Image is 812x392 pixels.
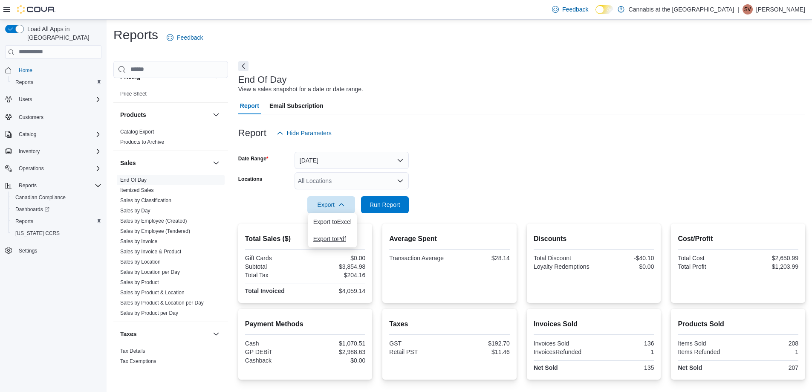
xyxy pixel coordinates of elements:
a: Tax Exemptions [120,358,156,364]
span: Reports [15,218,33,225]
button: Sales [120,159,209,167]
img: Cova [17,5,55,14]
a: Feedback [163,29,206,46]
a: Sales by Product & Location [120,290,185,296]
span: Hide Parameters [287,129,332,137]
div: $2,650.99 [740,255,798,261]
span: Catalog [15,129,101,139]
span: Sales by Invoice & Product [120,248,181,255]
span: Sales by Classification [120,197,171,204]
span: Home [15,65,101,75]
div: 208 [740,340,798,347]
a: Reports [12,216,37,226]
div: $2,988.63 [307,348,365,355]
button: Taxes [120,330,209,338]
div: $1,070.51 [307,340,365,347]
a: Catalog Export [120,129,154,135]
button: Open list of options [397,177,404,184]
div: GP DEBiT [245,348,303,355]
span: Export to Pdf [313,235,352,242]
div: Cashback [245,357,303,364]
a: Sales by Invoice & Product [120,249,181,255]
span: Users [19,96,32,103]
div: $11.46 [451,348,510,355]
button: Users [15,94,35,105]
a: Settings [15,246,40,256]
nav: Complex example [5,61,101,279]
button: Catalog [2,128,105,140]
span: Export to Excel [313,218,352,225]
button: Run Report [361,196,409,213]
h3: Products [120,110,146,119]
h2: Cost/Profit [678,234,798,244]
div: -$40.10 [595,255,654,261]
strong: Total Invoiced [245,287,285,294]
button: Products [211,110,221,120]
span: Tax Exemptions [120,358,156,365]
h2: Taxes [389,319,510,329]
button: Reports [15,180,40,191]
button: Pricing [211,72,221,82]
div: 135 [595,364,654,371]
div: $204.16 [307,272,365,279]
span: Tax Details [120,348,145,354]
span: Sales by Day [120,207,150,214]
span: Products to Archive [120,139,164,145]
p: [PERSON_NAME] [756,4,805,15]
div: Total Profit [678,263,736,270]
span: Itemized Sales [120,187,154,194]
input: Dark Mode [595,5,613,14]
div: 207 [740,364,798,371]
button: Settings [2,244,105,257]
a: Sales by Product & Location per Day [120,300,204,306]
span: Reports [15,180,101,191]
span: Settings [19,247,37,254]
span: Reports [15,79,33,86]
div: $4,059.14 [307,287,365,294]
button: Export toPdf [308,230,357,247]
button: Export toExcel [308,213,357,230]
a: Reports [12,77,37,87]
span: Customers [15,111,101,122]
p: | [737,4,739,15]
button: Export [307,196,355,213]
a: Sales by Location per Day [120,269,180,275]
a: Dashboards [12,204,53,215]
div: $0.00 [595,263,654,270]
span: Reports [19,182,37,189]
span: Inventory [19,148,40,155]
strong: Net Sold [534,364,558,371]
span: Sales by Employee (Created) [120,218,187,224]
a: End Of Day [120,177,147,183]
span: Sales by Employee (Tendered) [120,228,190,235]
p: Cannabis at the [GEOGRAPHIC_DATA] [629,4,734,15]
span: Sales by Location [120,258,161,265]
div: Items Sold [678,340,736,347]
button: Hide Parameters [273,125,335,142]
span: Run Report [370,200,400,209]
div: $28.14 [451,255,510,261]
h3: Sales [120,159,136,167]
span: Settings [15,245,101,256]
h3: Report [238,128,266,138]
span: [US_STATE] CCRS [15,230,60,237]
div: $3,854.98 [307,263,365,270]
div: Products [113,127,228,151]
button: Next [238,61,249,71]
span: Canadian Compliance [15,194,66,201]
h2: Payment Methods [245,319,366,329]
div: $0.00 [307,255,365,261]
a: Itemized Sales [120,187,154,193]
button: Operations [2,163,105,174]
span: Reports [12,77,101,87]
a: Sales by Day [120,208,150,214]
span: Dashboards [15,206,49,213]
span: Feedback [177,33,203,42]
div: InvoicesRefunded [534,348,592,355]
div: Total Tax [245,272,303,279]
div: Transaction Average [389,255,448,261]
a: Customers [15,112,47,122]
